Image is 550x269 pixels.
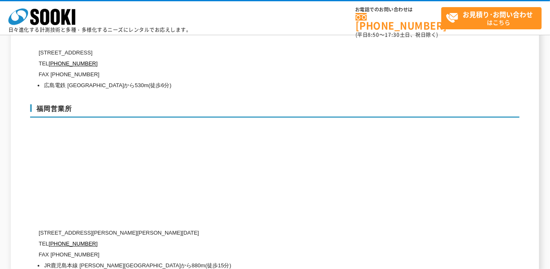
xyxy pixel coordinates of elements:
a: [PHONE_NUMBER] [49,60,97,67]
span: (平日 ～ 土日、祝日除く) [356,31,438,39]
p: TEL [38,238,440,249]
p: [STREET_ADDRESS] [38,47,440,58]
span: お電話でのお問い合わせは [356,7,441,12]
p: FAX [PHONE_NUMBER] [38,69,440,80]
h3: 福岡営業所 [30,104,519,118]
p: 日々進化する計測技術と多種・多様化するニーズにレンタルでお応えします。 [8,27,192,32]
p: [STREET_ADDRESS][PERSON_NAME][PERSON_NAME][DATE] [38,228,440,238]
li: 広島電鉄 [GEOGRAPHIC_DATA]から530m(徒歩6分) [44,80,440,91]
span: 17:30 [385,31,400,39]
strong: お見積り･お問い合わせ [463,9,533,19]
a: お見積り･お問い合わせはこちら [441,7,542,29]
p: TEL [38,58,440,69]
span: はこちら [446,8,541,28]
a: [PHONE_NUMBER] [49,241,97,247]
span: 8:50 [368,31,380,39]
p: FAX [PHONE_NUMBER] [38,249,440,260]
a: [PHONE_NUMBER] [356,13,441,30]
